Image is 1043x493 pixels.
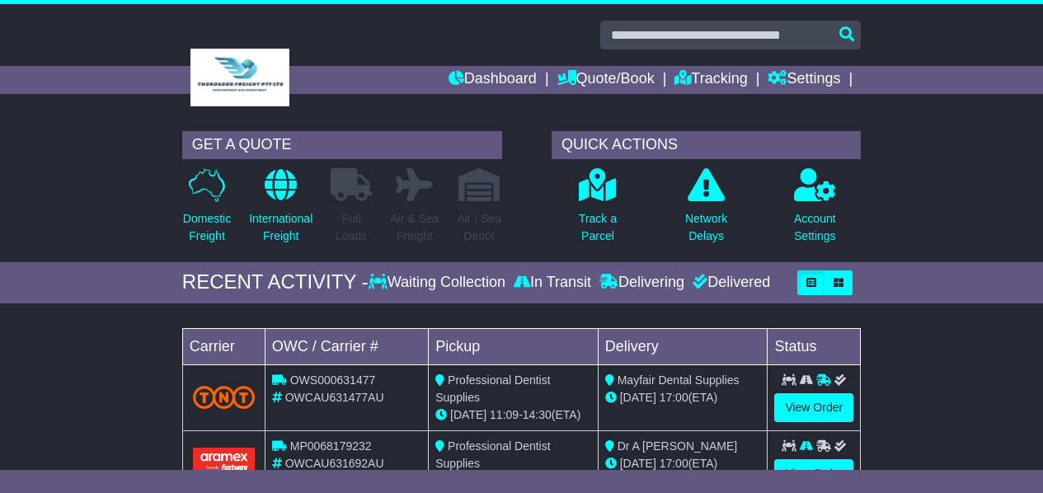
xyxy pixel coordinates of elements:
a: Track aParcel [578,167,618,254]
a: AccountSettings [793,167,837,254]
a: NetworkDelays [684,167,728,254]
span: OWCAU631692AU [285,457,384,470]
div: RECENT ACTIVITY - [182,270,369,294]
span: 11:09 [490,408,519,421]
span: 14:30 [523,408,552,421]
td: Delivery [598,328,768,364]
a: View Order [774,393,853,422]
p: Full Loads [331,210,372,245]
td: Status [768,328,861,364]
div: (ETA) [605,455,761,472]
span: [DATE] [450,408,486,421]
span: OWS000631477 [290,373,376,387]
a: Settings [768,66,840,94]
span: 17:00 [660,391,688,404]
div: (ETA) [605,389,761,406]
p: International Freight [249,210,312,245]
td: Pickup [429,328,599,364]
p: Domestic Freight [183,210,231,245]
a: DomesticFreight [182,167,232,254]
div: In Transit [510,274,595,292]
a: Quote/Book [557,66,655,94]
img: Aramex.png [193,448,255,478]
span: Professional Dentist Supplies [435,373,550,404]
p: Network Delays [685,210,727,245]
img: TNT_Domestic.png [193,386,255,408]
a: Dashboard [449,66,537,94]
span: 17:00 [660,457,688,470]
p: Air / Sea Depot [457,210,501,245]
span: MP0068179232 [290,439,372,453]
span: [DATE] [620,391,656,404]
a: View Order [774,459,853,488]
span: OWCAU631477AU [285,391,384,404]
div: GET A QUOTE [182,131,502,159]
p: Track a Parcel [579,210,617,245]
a: Tracking [674,66,747,94]
p: Air & Sea Freight [390,210,439,245]
span: Mayfair Dental Supplies [618,373,740,387]
p: Account Settings [794,210,836,245]
span: Professional Dentist Supplies [435,439,550,470]
div: QUICK ACTIONS [552,131,861,159]
td: OWC / Carrier # [265,328,428,364]
a: InternationalFreight [248,167,313,254]
td: Carrier [182,328,265,364]
span: [DATE] [620,457,656,470]
div: - (ETA) [435,406,591,424]
span: Dr A [PERSON_NAME] [618,439,737,453]
div: Waiting Collection [369,274,510,292]
div: Delivered [688,274,770,292]
div: Delivering [595,274,688,292]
